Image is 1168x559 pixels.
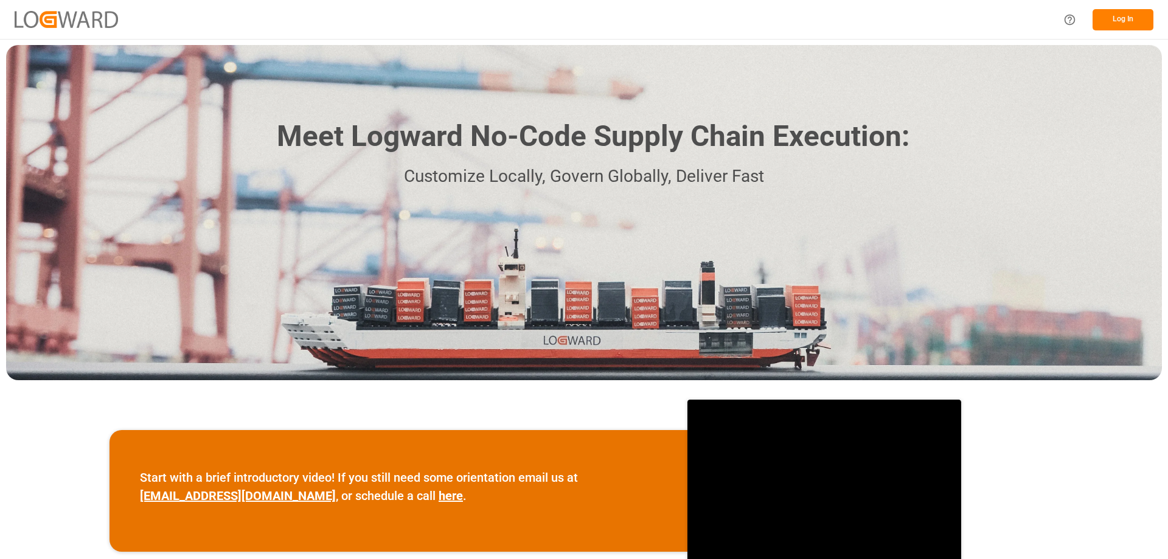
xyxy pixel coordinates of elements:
[1056,6,1083,33] button: Help Center
[259,163,909,190] p: Customize Locally, Govern Globally, Deliver Fast
[140,488,336,503] a: [EMAIL_ADDRESS][DOMAIN_NAME]
[439,488,463,503] a: here
[140,468,657,505] p: Start with a brief introductory video! If you still need some orientation email us at , or schedu...
[15,11,118,27] img: Logward_new_orange.png
[277,115,909,158] h1: Meet Logward No-Code Supply Chain Execution:
[1093,9,1153,30] button: Log In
